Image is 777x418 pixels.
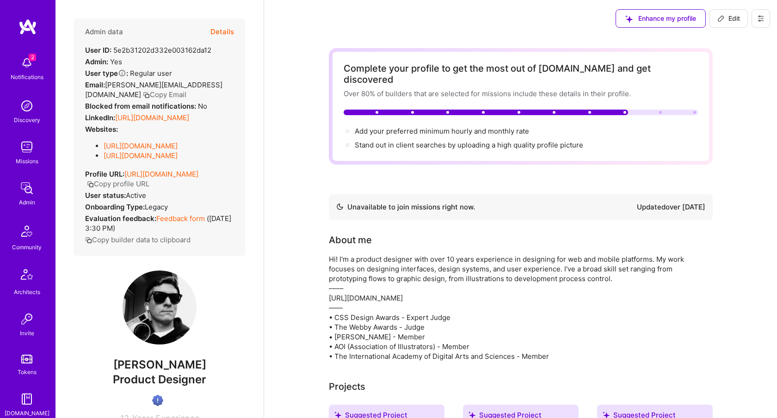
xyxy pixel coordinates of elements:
[115,113,189,122] a: [URL][DOMAIN_NAME]
[329,254,699,361] div: Hi! I'm a product designer with over 10 years experience in designing for web and mobile platform...
[18,138,36,156] img: teamwork
[14,115,40,125] div: Discovery
[717,14,740,23] span: Edit
[16,156,38,166] div: Missions
[85,68,172,78] div: Regular user
[85,80,105,89] strong: Email:
[18,54,36,72] img: bell
[85,237,92,244] i: icon Copy
[336,203,344,210] img: Availability
[87,179,149,189] button: Copy profile URL
[14,287,40,297] div: Architects
[87,181,94,188] i: icon Copy
[19,197,35,207] div: Admin
[85,69,128,78] strong: User type :
[123,270,197,344] img: User Avatar
[85,28,123,36] h4: Admin data
[156,214,205,223] a: Feedback form
[85,203,145,211] strong: Onboarding Type:
[85,101,207,111] div: No
[152,395,163,406] img: High Potential User
[625,15,633,23] i: icon SuggestedTeams
[85,235,191,245] button: Copy builder data to clipboard
[18,97,36,115] img: discovery
[18,390,36,408] img: guide book
[18,310,36,328] img: Invite
[355,127,529,135] span: Add your preferred minimum hourly and monthly rate
[85,113,115,122] strong: LinkedIn:
[344,89,698,98] div: Over 80% of builders that are selected for missions include these details in their profile.
[124,170,198,178] a: [URL][DOMAIN_NAME]
[20,328,34,338] div: Invite
[709,9,748,28] button: Edit
[18,179,36,197] img: admin teamwork
[16,265,38,287] img: Architects
[85,57,108,66] strong: Admin:
[126,191,146,200] span: Active
[85,57,122,67] div: Yes
[16,220,38,242] img: Community
[85,191,126,200] strong: User status:
[625,14,696,23] span: Enhance my profile
[18,367,37,377] div: Tokens
[85,125,118,134] strong: Websites:
[637,202,705,213] div: Updated over [DATE]
[21,355,32,363] img: tokens
[85,170,124,178] strong: Profile URL:
[329,233,372,247] div: About me
[11,72,43,82] div: Notifications
[12,242,42,252] div: Community
[18,18,37,35] img: logo
[143,92,150,98] i: icon Copy
[118,69,126,77] i: Help
[355,140,583,150] div: Stand out in client searches by uploading a high quality profile picture
[85,214,156,223] strong: Evaluation feedback:
[29,54,36,61] span: 2
[344,63,698,85] div: Complete your profile to get the most out of [DOMAIN_NAME] and get discovered
[329,380,365,393] div: Projects
[113,373,206,386] span: Product Designer
[104,151,178,160] a: [URL][DOMAIN_NAME]
[85,102,198,111] strong: Blocked from email notifications:
[616,9,706,28] button: Enhance my profile
[5,408,49,418] div: [DOMAIN_NAME]
[85,214,234,233] div: ( [DATE] 3:30 PM )
[104,141,178,150] a: [URL][DOMAIN_NAME]
[145,203,168,211] span: legacy
[336,202,475,213] div: Unavailable to join missions right now.
[74,358,245,372] span: [PERSON_NAME]
[85,46,111,55] strong: User ID:
[85,80,222,99] span: [PERSON_NAME][EMAIL_ADDRESS][DOMAIN_NAME]
[210,18,234,45] button: Details
[143,90,186,99] button: Copy Email
[85,45,211,55] div: 5e2b31202d332e003162da12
